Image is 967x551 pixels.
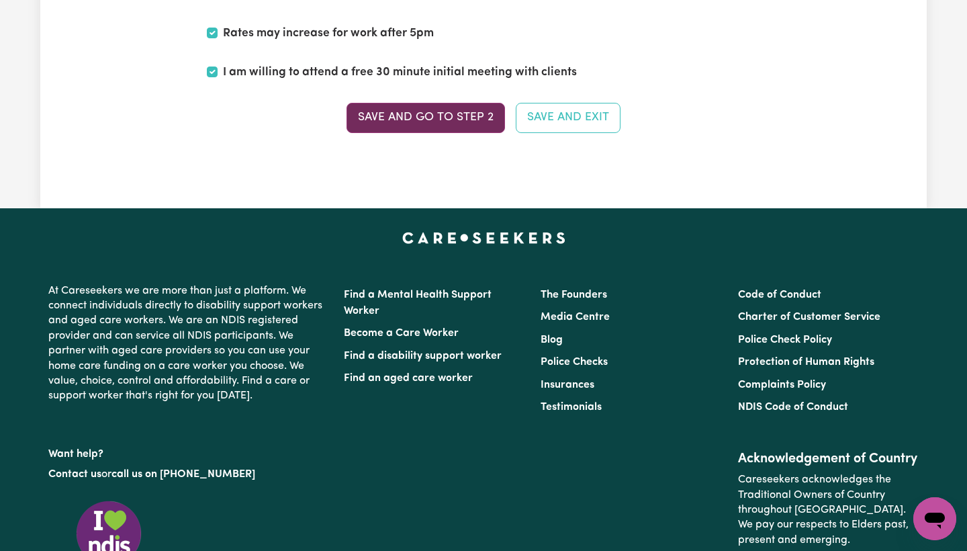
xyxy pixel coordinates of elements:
a: Find a disability support worker [344,351,502,362]
a: Police Check Policy [738,335,832,345]
a: Become a Care Worker [344,328,459,339]
a: Insurances [541,380,594,390]
a: Charter of Customer Service [738,312,880,323]
p: At Careseekers we are more than just a platform. We connect individuals directly to disability su... [48,278,328,409]
a: The Founders [541,290,607,300]
a: call us on [PHONE_NUMBER] [111,469,255,480]
a: NDIS Code of Conduct [738,402,848,413]
button: Save and Exit [516,103,620,132]
label: Rates may increase for work after 5pm [223,25,434,42]
h2: Acknowledgement of Country [738,451,919,467]
a: Complaints Policy [738,380,826,390]
a: Contact us [48,469,101,480]
a: Find a Mental Health Support Worker [344,290,492,316]
a: Blog [541,335,563,345]
a: Careseekers home page [402,232,565,243]
a: Media Centre [541,312,610,323]
a: Testimonials [541,402,602,413]
a: Find an aged care worker [344,373,473,384]
iframe: Button to launch messaging window [913,497,956,540]
a: Code of Conduct [738,290,821,300]
p: Want help? [48,441,328,462]
a: Protection of Human Rights [738,357,874,368]
label: I am willing to attend a free 30 minute initial meeting with clients [223,64,577,81]
p: or [48,462,328,487]
button: Save and go to Step 2 [347,103,505,132]
a: Police Checks [541,357,608,368]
